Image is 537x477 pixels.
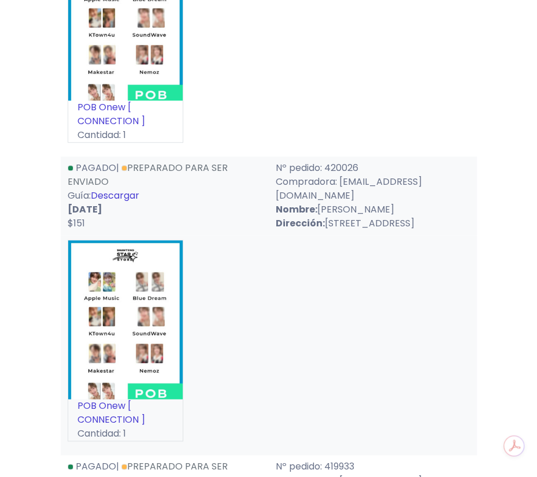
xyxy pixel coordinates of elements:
a: POB Onew [ CONNECTION ] [77,399,145,426]
p: [STREET_ADDRESS] [276,217,470,230]
strong: Dirección: [276,217,325,230]
a: Preparado para ser enviado [68,161,228,188]
strong: Nombre: [276,203,317,216]
p: Cantidad: 1 [68,427,183,441]
p: [DATE] [68,203,262,217]
p: [PERSON_NAME] [276,203,470,217]
span: Pagado [76,460,116,473]
span: $151 [68,217,85,230]
p: Compradora: [EMAIL_ADDRESS][DOMAIN_NAME] [276,175,470,203]
span: Pagado [76,161,116,174]
img: small_1750462681810.jpeg [68,240,183,399]
a: Descargar [91,189,139,202]
p: Nº pedido: 420026 [276,161,470,175]
p: Cantidad: 1 [68,128,183,142]
a: POB Onew [ CONNECTION ] [77,100,145,128]
div: | Guía: [61,161,269,230]
p: Nº pedido: 419933 [276,460,470,474]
